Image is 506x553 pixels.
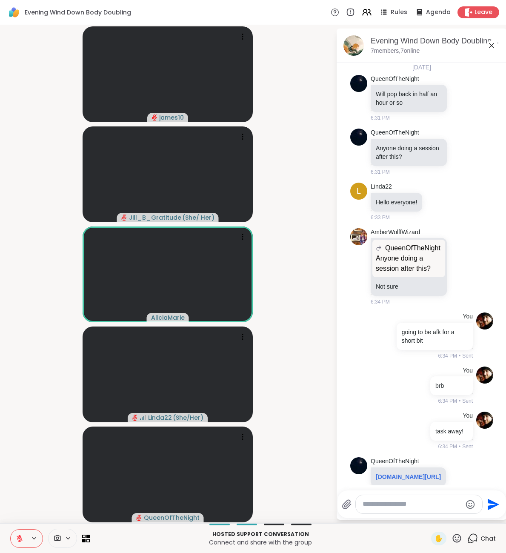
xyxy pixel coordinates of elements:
img: Evening Wind Down Body Doubling, Oct 12 [343,35,364,56]
button: Send [483,495,502,514]
a: AmberWolffWizard [371,228,420,237]
p: task away! [435,427,468,436]
a: QueenOfTheNight [371,75,419,83]
span: • [459,397,460,405]
span: Agenda [426,8,451,17]
img: ShareWell Logomark [7,5,21,20]
span: • [459,352,460,360]
span: 6:34 PM [371,298,390,306]
span: Sent [462,397,473,405]
span: QueenOfTheNight [144,513,200,522]
span: audio-muted [121,215,127,221]
span: audio-muted [152,115,157,120]
span: 6:31 PM [371,114,390,122]
span: 6:34 PM [438,443,457,450]
textarea: Type your message [363,500,462,509]
button: Emoji picker [465,499,475,510]
h4: You [463,367,473,375]
a: Linda22 [371,183,392,191]
img: https://sharewell-space-live.sfo3.digitaloceanspaces.com/user-generated/1a115923-387e-480f-9c1a-1... [476,367,493,384]
span: QueenOfTheNight [385,243,440,253]
span: [DATE] [407,63,436,72]
a: [DOMAIN_NAME][URL] [376,473,441,480]
img: https://sharewell-space-live.sfo3.digitaloceanspaces.com/user-generated/d7277878-0de6-43a2-a937-4... [350,129,367,146]
img: https://sharewell-space-live.sfo3.digitaloceanspaces.com/user-generated/d7277878-0de6-43a2-a937-4... [350,75,367,92]
span: ( She/Her ) [173,413,203,422]
span: audio-muted [132,415,138,421]
span: audio-muted [136,515,142,521]
p: Hosted support conversation [95,530,426,538]
span: Sent [462,352,473,360]
h4: You [463,312,473,321]
span: AliciaMarie [151,313,185,322]
span: 6:34 PM [438,397,457,405]
p: Connect and share with the group [95,538,426,547]
a: QueenOfTheNight [371,129,419,137]
p: going to be afk for a short bit [402,328,468,345]
span: 6:33 PM [371,214,390,221]
img: https://sharewell-space-live.sfo3.digitaloceanspaces.com/user-generated/9a5601ee-7e1f-42be-b53e-4... [350,228,367,245]
img: https://sharewell-space-live.sfo3.digitaloceanspaces.com/user-generated/1a115923-387e-480f-9c1a-1... [476,312,493,330]
h4: You [463,412,473,420]
span: ✋ [435,533,443,544]
span: Leave [475,8,492,17]
span: 6:31 PM [371,168,390,176]
span: ( She/ Her ) [182,213,214,222]
span: james10 [159,113,184,122]
span: Rules [391,8,407,17]
span: Jill_B_Gratitude [129,213,181,222]
img: https://sharewell-space-live.sfo3.digitaloceanspaces.com/user-generated/d7277878-0de6-43a2-a937-4... [350,457,367,474]
span: Sent [462,443,473,450]
img: https://sharewell-space-live.sfo3.digitaloceanspaces.com/user-generated/1a115923-387e-480f-9c1a-1... [476,412,493,429]
p: Anyone doing a session after this? [376,253,442,274]
p: Will pop back in half an hour or so [376,90,442,107]
p: Anyone doing a session after this? [376,144,442,161]
p: 7 members, 7 online [371,47,420,55]
span: Chat [480,534,496,543]
span: Evening Wind Down Body Doubling [25,8,131,17]
p: Not sure [376,282,442,291]
div: Evening Wind Down Body Doubling, [DATE] [371,36,500,46]
span: • [459,443,460,450]
span: L [357,186,361,197]
p: brb [435,381,468,390]
a: QueenOfTheNight [371,457,419,466]
span: Linda22 [148,413,172,422]
span: 6:34 PM [438,352,457,360]
p: Hello everyone! [376,198,417,206]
